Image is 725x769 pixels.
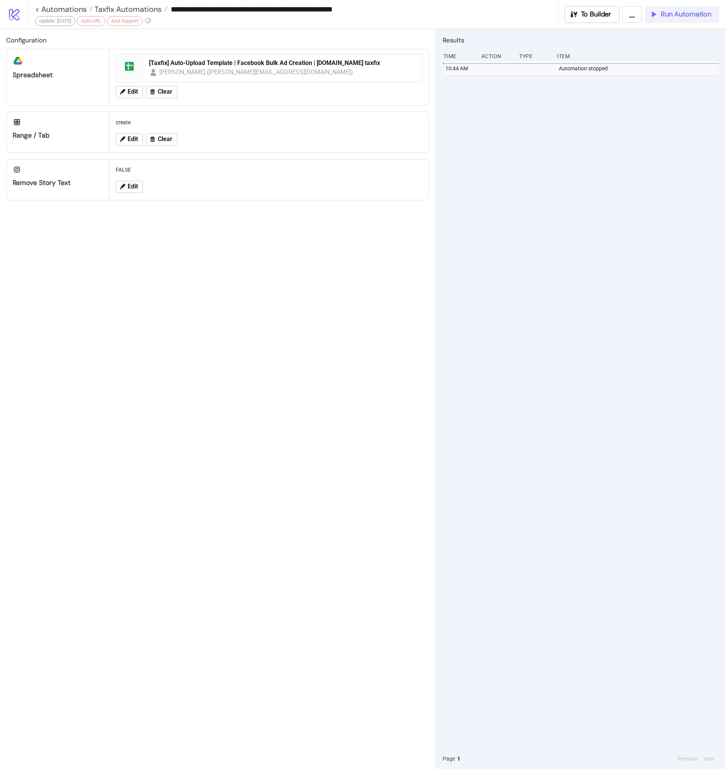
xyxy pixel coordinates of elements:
span: Edit [128,183,138,190]
h2: Results [443,35,719,45]
div: [Taxfix] Auto-Upload Template | Facebook Bulk Ad Creation | [DOMAIN_NAME] taxfix [149,59,418,67]
div: create [113,115,426,130]
span: Clear [158,136,172,143]
button: Clear [146,133,177,146]
span: To Builder [581,10,612,19]
div: AAA Support [107,16,142,26]
div: Update: [DATE] [35,16,75,26]
div: Time [443,49,475,63]
div: Remove Story Text [13,178,103,187]
button: Previous [675,754,700,763]
button: Edit [116,86,143,98]
span: Edit [128,136,138,143]
div: Automation stopped [558,61,721,76]
div: FALSE [113,162,426,177]
div: 10:44 AM [445,61,477,76]
button: Edit [116,181,143,193]
div: [PERSON_NAME] ([PERSON_NAME][EMAIL_ADDRESS][DOMAIN_NAME]) [159,67,353,77]
div: Item [556,49,719,63]
button: Run Automation [645,6,719,23]
span: Taxfix Automations [92,4,162,14]
a: < Automations [35,5,92,13]
button: Edit [116,133,143,146]
button: 1 [455,754,463,763]
div: Action [481,49,513,63]
button: ... [622,6,642,23]
span: Page [443,754,455,763]
div: Auto-URL [77,16,105,26]
span: Clear [158,88,172,95]
h2: Configuration [6,35,429,45]
button: Clear [146,86,177,98]
a: Taxfix Automations [92,5,167,13]
div: Spreadsheet [13,71,103,79]
span: Edit [128,88,138,95]
span: Run Automation [661,10,711,19]
div: Type [518,49,551,63]
button: Next [702,754,717,763]
button: To Builder [565,6,620,23]
div: Range / Tab [13,131,103,140]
